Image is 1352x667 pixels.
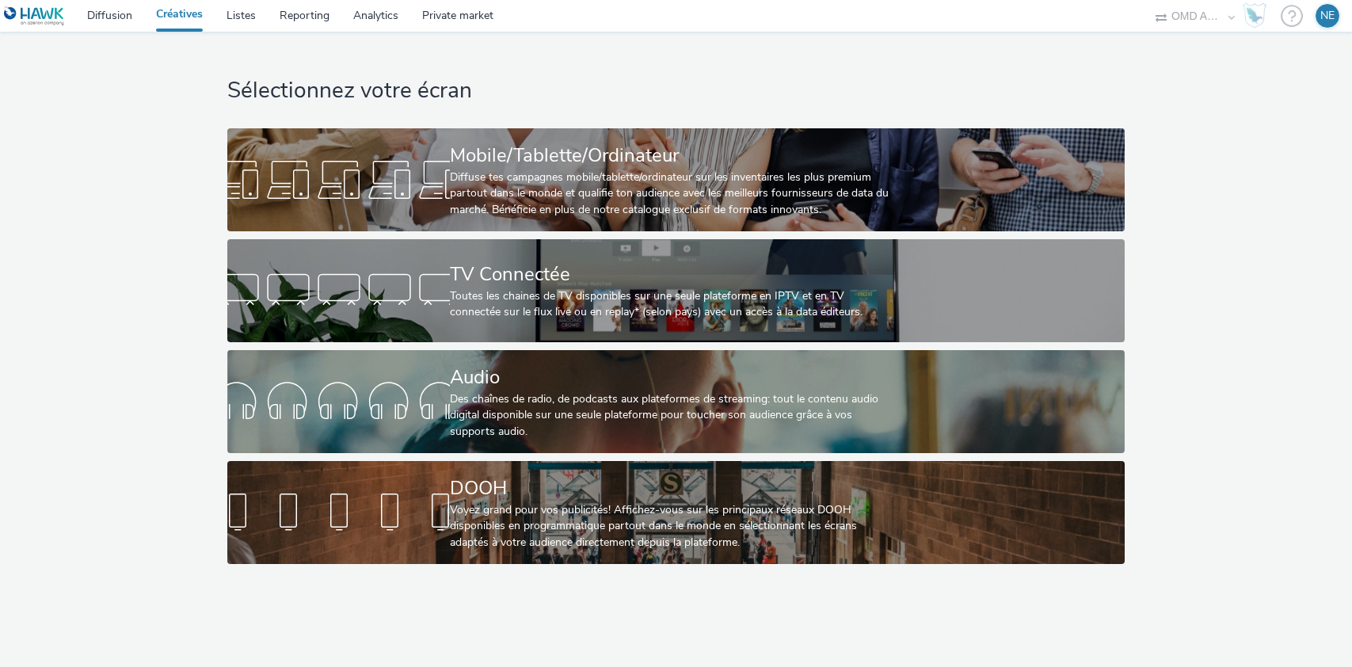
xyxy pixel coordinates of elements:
[1320,4,1335,28] div: NE
[450,261,896,288] div: TV Connectée
[227,128,1125,231] a: Mobile/Tablette/OrdinateurDiffuse tes campagnes mobile/tablette/ordinateur sur les inventaires le...
[450,288,896,321] div: Toutes les chaines de TV disponibles sur une seule plateforme en IPTV et en TV connectée sur le f...
[450,475,896,502] div: DOOH
[1243,3,1266,29] img: Hawk Academy
[227,239,1125,342] a: TV ConnectéeToutes les chaines de TV disponibles sur une seule plateforme en IPTV et en TV connec...
[227,461,1125,564] a: DOOHVoyez grand pour vos publicités! Affichez-vous sur les principaux réseaux DOOH disponibles en...
[450,142,896,170] div: Mobile/Tablette/Ordinateur
[227,350,1125,453] a: AudioDes chaînes de radio, de podcasts aux plateformes de streaming: tout le contenu audio digita...
[450,170,896,218] div: Diffuse tes campagnes mobile/tablette/ordinateur sur les inventaires les plus premium partout dan...
[1243,3,1273,29] a: Hawk Academy
[450,391,896,440] div: Des chaînes de radio, de podcasts aux plateformes de streaming: tout le contenu audio digital dis...
[450,364,896,391] div: Audio
[227,76,1125,106] h1: Sélectionnez votre écran
[4,6,65,26] img: undefined Logo
[450,502,896,551] div: Voyez grand pour vos publicités! Affichez-vous sur les principaux réseaux DOOH disponibles en pro...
